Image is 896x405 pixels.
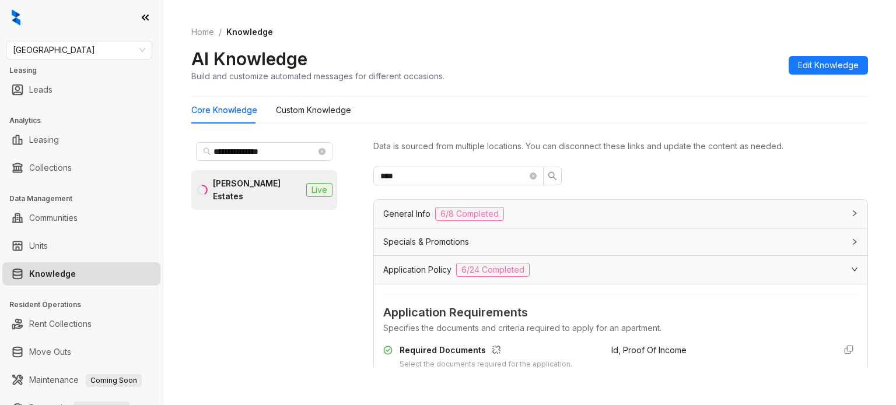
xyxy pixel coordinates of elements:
[374,228,867,255] div: Specials & Promotions
[318,148,325,155] span: close-circle
[29,234,48,258] a: Units
[13,41,145,59] span: Fairfield
[29,340,71,364] a: Move Outs
[530,172,537,179] span: close-circle
[400,344,572,359] div: Required Documents
[203,147,211,156] span: search
[226,27,273,37] span: Knowledge
[9,193,163,204] h3: Data Management
[383,304,858,322] span: Application Requirements
[374,200,867,228] div: General Info6/8 Completed
[789,56,868,75] button: Edit Knowledge
[276,104,351,117] div: Custom Knowledge
[2,368,160,392] li: Maintenance
[383,263,452,276] span: Application Policy
[219,26,222,38] li: /
[213,177,302,203] div: [PERSON_NAME] Estates
[2,234,160,258] li: Units
[851,210,858,217] span: collapsed
[383,207,430,220] span: General Info
[456,263,530,277] span: 6/24 Completed
[12,9,20,26] img: logo
[9,115,163,126] h3: Analytics
[306,183,332,197] span: Live
[2,128,160,152] li: Leasing
[374,256,867,284] div: Application Policy6/24 Completed
[29,156,72,179] a: Collections
[435,207,504,221] span: 6/8 Completed
[29,78,52,101] a: Leads
[9,65,163,76] h3: Leasing
[29,128,59,152] a: Leasing
[2,78,160,101] li: Leads
[2,340,160,364] li: Move Outs
[611,345,687,355] span: Id, Proof Of Income
[2,262,160,286] li: Knowledge
[191,70,444,82] div: Build and customize automated messages for different occasions.
[373,140,868,153] div: Data is sourced from multiple locations. You can disconnect these links and update the content as...
[191,104,257,117] div: Core Knowledge
[2,156,160,179] li: Collections
[798,59,859,72] span: Edit Knowledge
[189,26,216,38] a: Home
[2,312,160,336] li: Rent Collections
[191,48,307,70] h2: AI Knowledge
[86,374,142,387] span: Coming Soon
[2,206,160,230] li: Communities
[29,262,76,286] a: Knowledge
[383,235,469,248] span: Specials & Promotions
[851,266,858,273] span: expanded
[548,171,557,181] span: search
[383,322,858,334] div: Specifies the documents and criteria required to apply for an apartment.
[851,238,858,245] span: collapsed
[29,206,78,230] a: Communities
[400,359,572,370] div: Select the documents required for the application.
[9,300,163,310] h3: Resident Operations
[29,312,92,336] a: Rent Collections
